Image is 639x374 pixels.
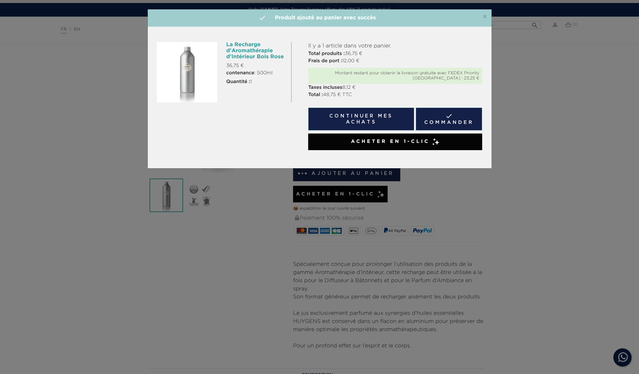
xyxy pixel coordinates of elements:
[226,71,254,76] strong: contenance
[416,108,482,131] a: Commander
[308,50,482,57] p: 36,75 €
[226,69,273,77] span: : 500ml
[259,14,266,21] i: 
[157,42,217,102] img: La Recharge d'Aromathérapie d'Intérieur Bois Rose
[482,13,487,21] span: ×
[482,13,487,21] button: Close
[311,71,479,81] div: Montant restant pour obtenir la livraison gratuite avec FEDEX Priority [GEOGRAPHIC_DATA] : 23,25 €
[308,84,482,91] p: 8,12 €
[308,85,342,90] strong: Taxes incluses
[226,79,250,84] strong: Quantité :
[308,57,482,65] p: 12,00 €
[308,42,482,50] p: Il y a 1 article dans votre panier.
[226,42,287,60] h6: La Recharge d'Aromathérapie d'Intérieur Bois Rose
[308,51,345,56] strong: Total produits :
[226,62,287,69] p: 36,75 €
[308,92,323,97] strong: Total :
[308,59,342,63] strong: Frais de port :
[308,91,482,98] p: 48,75 € TTC
[308,108,414,131] button: Continuer mes achats
[152,14,487,22] h4: Produit ajouté au panier avec succès
[226,78,287,85] p: 1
